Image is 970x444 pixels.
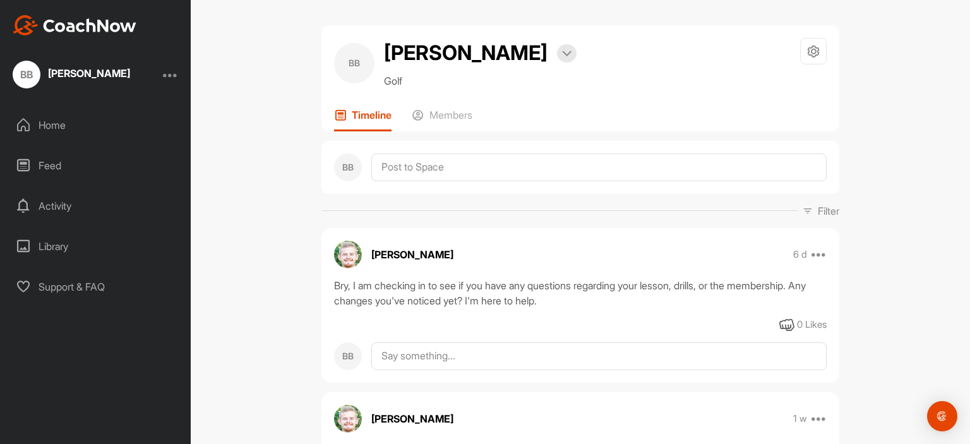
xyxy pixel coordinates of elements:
[334,241,362,268] img: avatar
[7,271,185,303] div: Support & FAQ
[13,15,136,35] img: CoachNow
[352,109,392,121] p: Timeline
[48,68,130,78] div: [PERSON_NAME]
[334,405,362,433] img: avatar
[7,231,185,262] div: Library
[334,278,827,308] div: Bry, I am checking in to see if you have any questions regarding your lesson, drills, or the memb...
[334,153,362,181] div: BB
[793,248,807,261] p: 6 d
[371,247,453,262] p: [PERSON_NAME]
[7,190,185,222] div: Activity
[384,38,548,68] h2: [PERSON_NAME]
[429,109,472,121] p: Members
[334,342,362,370] div: BB
[7,109,185,141] div: Home
[384,73,577,88] p: Golf
[818,203,839,219] p: Filter
[562,51,572,57] img: arrow-down
[334,43,374,83] div: BB
[927,401,957,431] div: Open Intercom Messenger
[793,412,807,425] p: 1 w
[371,411,453,426] p: [PERSON_NAME]
[13,61,40,88] div: BB
[797,318,827,332] div: 0 Likes
[7,150,185,181] div: Feed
